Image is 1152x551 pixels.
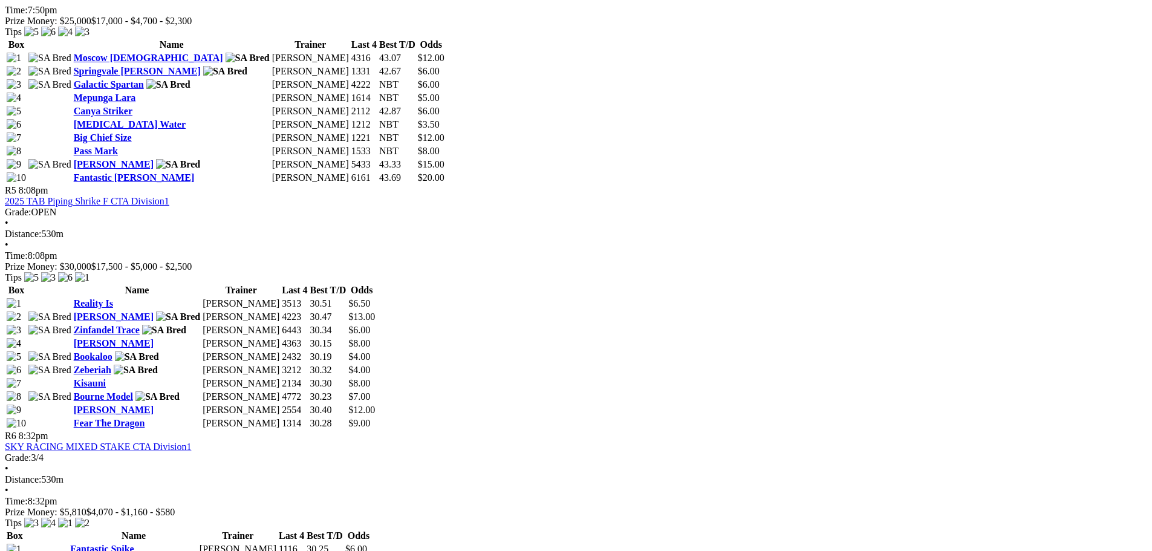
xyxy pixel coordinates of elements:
img: 3 [75,27,89,37]
td: NBT [379,132,416,144]
td: 1533 [351,145,377,157]
a: Canya Striker [74,106,132,116]
span: • [5,485,8,495]
td: 30.28 [310,417,347,429]
span: Distance: [5,229,41,239]
td: [PERSON_NAME] [202,417,280,429]
td: 1614 [351,92,377,104]
img: SA Bred [114,365,158,376]
span: 8:32pm [19,431,48,441]
td: 30.34 [310,324,347,336]
img: 9 [7,159,21,170]
td: [PERSON_NAME] [272,119,350,131]
td: 3513 [281,298,308,310]
td: 42.67 [379,65,416,77]
a: 2025 TAB Piping Shrike F CTA Division1 [5,196,169,206]
img: SA Bred [142,325,186,336]
img: 8 [7,146,21,157]
span: $3.50 [418,119,440,129]
img: 5 [7,106,21,117]
td: 2554 [281,404,308,416]
td: [PERSON_NAME] [202,337,280,350]
a: Big Chief Size [74,132,132,143]
td: [PERSON_NAME] [272,132,350,144]
img: SA Bred [28,311,71,322]
td: 43.69 [379,172,416,184]
span: $8.00 [418,146,440,156]
span: 8:08pm [19,185,48,195]
img: 10 [7,172,26,183]
img: SA Bred [28,365,71,376]
span: Box [7,530,23,541]
div: 8:32pm [5,496,1147,507]
span: $9.00 [348,418,370,428]
img: SA Bred [28,351,71,362]
th: Last 4 [278,530,305,542]
a: Galactic Spartan [74,79,144,90]
th: Name [73,39,270,51]
td: 2432 [281,351,308,363]
span: Time: [5,250,28,261]
img: 3 [7,325,21,336]
a: SKY RACING MIXED STAKE CTA Division1 [5,442,191,452]
td: [PERSON_NAME] [202,311,280,323]
span: $7.00 [348,391,370,402]
span: Time: [5,496,28,506]
td: 30.30 [310,377,347,390]
img: 4 [58,27,73,37]
div: 7:50pm [5,5,1147,16]
div: 530m [5,229,1147,240]
td: 2134 [281,377,308,390]
img: 2 [7,66,21,77]
td: 1331 [351,65,377,77]
span: $6.00 [348,325,370,335]
td: 5433 [351,158,377,171]
img: 1 [7,298,21,309]
span: $5.00 [418,93,440,103]
td: [PERSON_NAME] [272,145,350,157]
td: 6443 [281,324,308,336]
img: 10 [7,418,26,429]
td: 30.23 [310,391,347,403]
td: 30.15 [310,337,347,350]
a: [MEDICAL_DATA] Water [74,119,186,129]
a: Reality Is [74,298,113,308]
td: 1212 [351,119,377,131]
img: 7 [7,132,21,143]
td: 30.19 [310,351,347,363]
img: 4 [7,338,21,349]
img: 6 [41,27,56,37]
th: Trainer [272,39,350,51]
td: 42.87 [379,105,416,117]
td: 43.33 [379,158,416,171]
a: [PERSON_NAME] [74,159,154,169]
span: $12.00 [418,53,444,63]
span: $4,070 - $1,160 - $580 [86,507,175,517]
img: 5 [24,27,39,37]
img: 8 [7,391,21,402]
th: Best T/D [306,530,343,542]
td: [PERSON_NAME] [272,79,350,91]
span: $6.50 [348,298,370,308]
img: SA Bred [28,79,71,90]
span: Box [8,39,25,50]
td: NBT [379,145,416,157]
a: Bourne Model [74,391,133,402]
th: Odds [417,39,445,51]
th: Best T/D [310,284,347,296]
a: Springvale [PERSON_NAME] [74,66,201,76]
td: 30.51 [310,298,347,310]
img: 2 [7,311,21,322]
th: Last 4 [281,284,308,296]
span: $20.00 [418,172,444,183]
td: [PERSON_NAME] [272,158,350,171]
td: 30.32 [310,364,347,376]
img: SA Bred [135,391,180,402]
img: 5 [24,272,39,283]
td: 4223 [281,311,308,323]
img: 6 [7,365,21,376]
a: Bookaloo [74,351,112,362]
td: [PERSON_NAME] [272,92,350,104]
td: [PERSON_NAME] [202,298,280,310]
a: Pass Mark [74,146,118,156]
